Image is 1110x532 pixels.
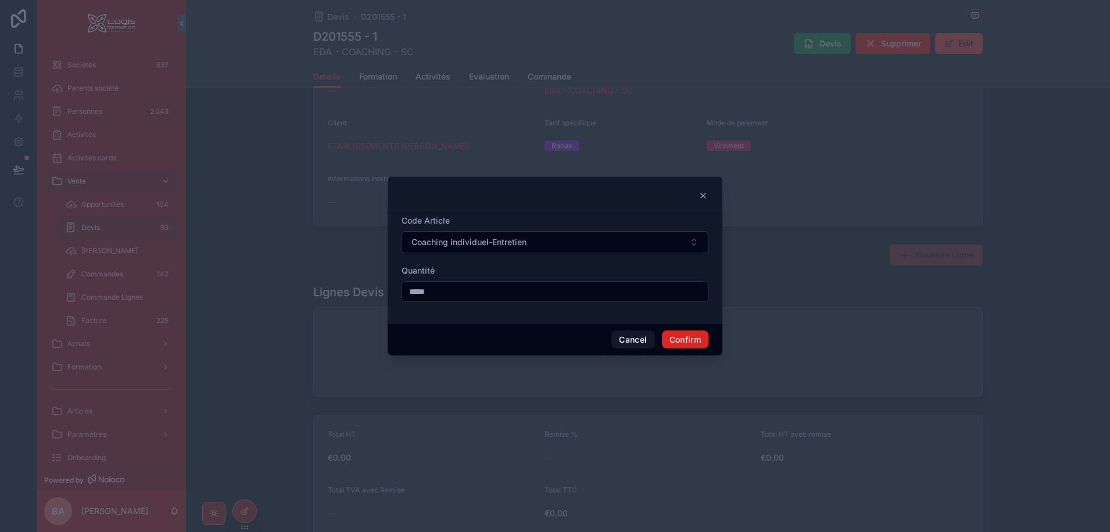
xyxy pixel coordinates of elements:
[662,330,708,349] button: Confirm
[411,236,527,248] span: Coaching individuel-Entretien
[402,215,450,225] span: Code Article
[402,231,708,253] button: Select Button
[611,330,654,349] button: Cancel
[402,265,435,275] span: Quantité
